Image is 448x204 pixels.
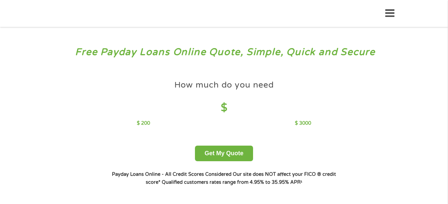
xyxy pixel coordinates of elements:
[162,179,302,185] strong: Qualified customers rates range from 4.95% to 35.95% APR¹
[19,46,429,58] h3: Free Payday Loans Online Quote, Simple, Quick and Secure
[112,171,231,177] strong: Payday Loans Online - All Credit Scores Considered
[137,120,150,127] p: $ 200
[195,146,253,161] button: Get My Quote
[174,80,274,91] h4: How much do you need
[146,171,336,185] strong: Our site does NOT affect your FICO ® credit score*
[295,120,311,127] p: $ 3000
[137,101,311,115] h4: $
